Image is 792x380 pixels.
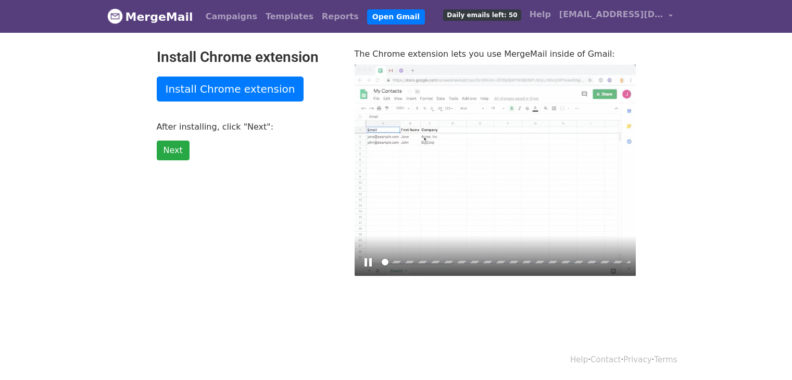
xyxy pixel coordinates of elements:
[590,355,621,364] a: Contact
[202,6,261,27] a: Campaigns
[157,121,339,132] p: After installing, click "Next":
[360,254,376,271] button: Play
[559,8,663,21] span: [EMAIL_ADDRESS][DOMAIN_NAME]
[623,355,651,364] a: Privacy
[740,330,792,380] iframe: Chat Widget
[555,4,677,29] a: [EMAIL_ADDRESS][DOMAIN_NAME]
[382,257,631,267] input: Seek
[654,355,677,364] a: Terms
[367,9,425,24] a: Open Gmail
[157,48,339,66] h2: Install Chrome extension
[443,9,521,21] span: Daily emails left: 50
[107,8,123,24] img: MergeMail logo
[439,4,525,25] a: Daily emails left: 50
[261,6,318,27] a: Templates
[157,77,304,102] a: Install Chrome extension
[355,48,636,59] p: The Chrome extension lets you use MergeMail inside of Gmail:
[157,141,190,160] a: Next
[525,4,555,25] a: Help
[318,6,363,27] a: Reports
[570,355,588,364] a: Help
[107,6,193,28] a: MergeMail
